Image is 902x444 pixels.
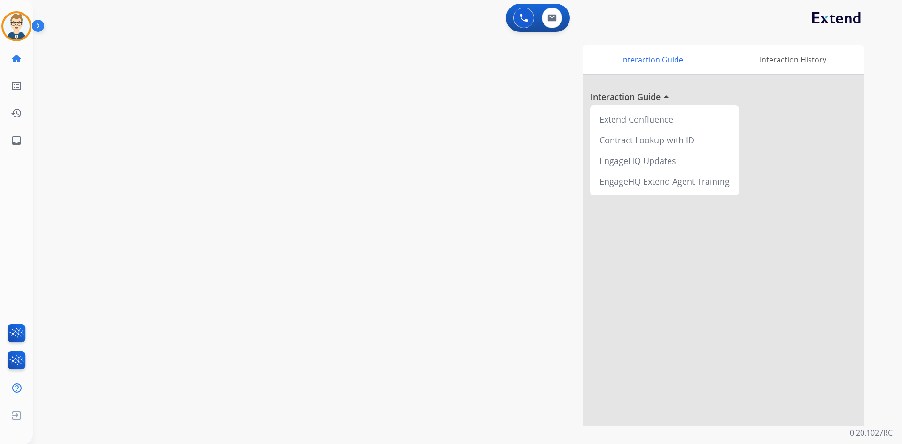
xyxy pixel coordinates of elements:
div: Interaction History [721,45,864,74]
div: EngageHQ Updates [594,150,735,171]
div: Contract Lookup with ID [594,130,735,150]
div: EngageHQ Extend Agent Training [594,171,735,192]
mat-icon: home [11,53,22,64]
img: avatar [3,13,30,39]
div: Extend Confluence [594,109,735,130]
mat-icon: list_alt [11,80,22,92]
mat-icon: history [11,108,22,119]
p: 0.20.1027RC [850,427,893,438]
mat-icon: inbox [11,135,22,146]
div: Interaction Guide [583,45,721,74]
